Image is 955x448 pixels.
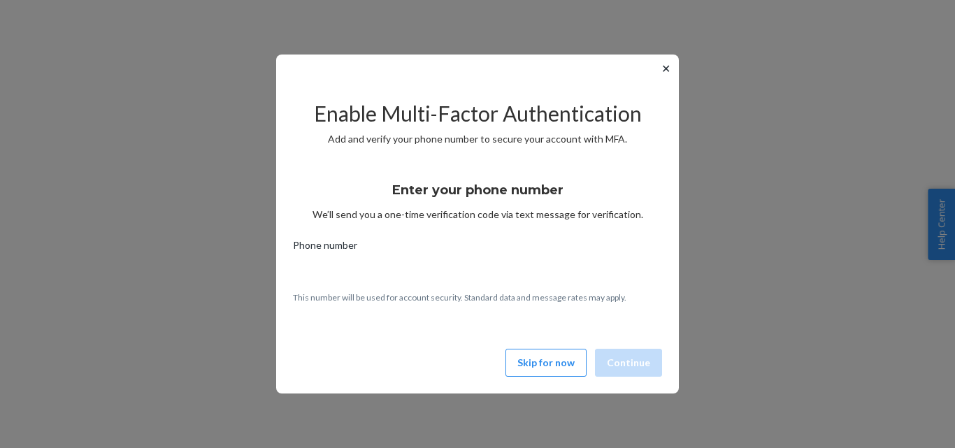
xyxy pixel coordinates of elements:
[293,132,662,146] p: Add and verify your phone number to secure your account with MFA.
[392,181,563,199] h3: Enter your phone number
[659,60,673,77] button: ✕
[293,238,357,258] span: Phone number
[293,102,662,125] h2: Enable Multi-Factor Authentication
[595,349,662,377] button: Continue
[505,349,587,377] button: Skip for now
[293,291,662,303] p: This number will be used for account security. Standard data and message rates may apply.
[293,170,662,222] div: We’ll send you a one-time verification code via text message for verification.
